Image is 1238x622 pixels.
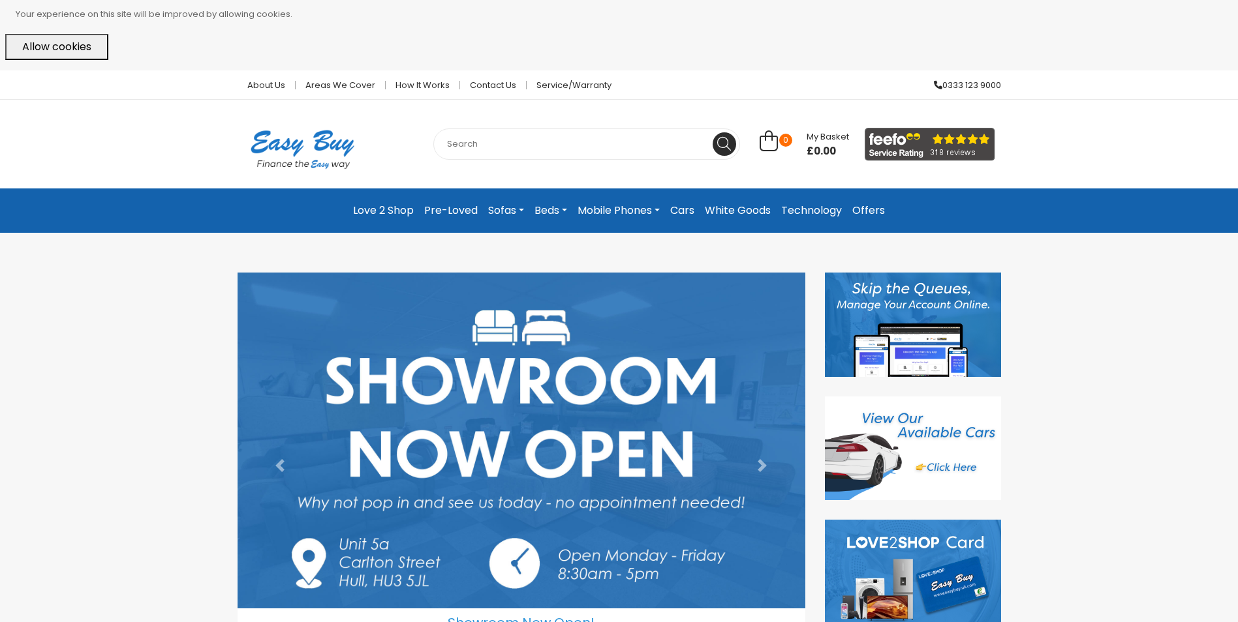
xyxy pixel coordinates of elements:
a: About Us [238,81,296,89]
a: Contact Us [460,81,527,89]
a: Cars [665,199,700,222]
a: 0 My Basket £0.00 [760,138,849,153]
a: Pre-Loved [419,199,483,222]
span: My Basket [807,130,849,143]
a: Love 2 Shop [348,199,419,222]
a: White Goods [700,199,776,222]
img: Discover our App [825,273,1001,377]
a: 0333 123 9000 [924,81,1001,89]
span: 0 [779,134,792,147]
a: Areas we cover [296,81,386,89]
input: Search [433,128,740,160]
a: Service/Warranty [527,81,611,89]
a: Technology [776,199,847,222]
p: Your experience on this site will be improved by allowing cookies. [16,5,1233,23]
img: Cars [825,396,1001,501]
span: £0.00 [807,145,849,158]
button: Allow cookies [5,34,108,60]
a: How it works [386,81,460,89]
img: feefo_logo [865,128,995,161]
a: Offers [847,199,890,222]
a: Mobile Phones [572,199,665,222]
a: Beds [529,199,572,222]
img: Showroom Now Open! [238,273,805,608]
a: Sofas [483,199,529,222]
img: Easy Buy [238,113,367,186]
